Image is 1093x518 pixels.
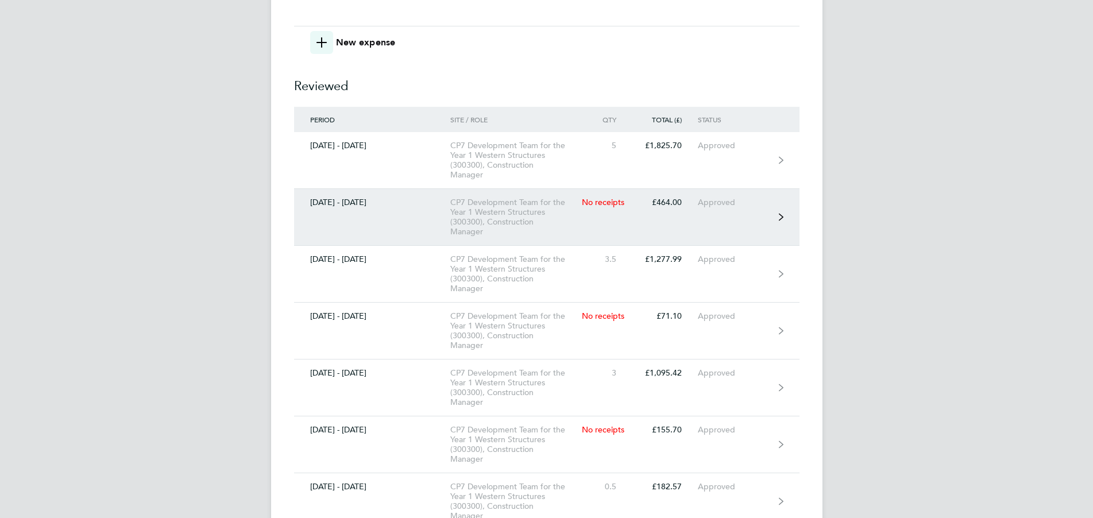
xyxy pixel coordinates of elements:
[698,482,768,492] div: Approved
[294,132,800,189] a: [DATE] - [DATE]CP7 Development Team for the Year 1 Western Structures (300300), Construction Mana...
[294,311,451,321] div: [DATE] - [DATE]
[294,303,800,359] a: [DATE] - [DATE]CP7 Development Team for the Year 1 Western Structures (300300), Construction Mana...
[294,189,800,246] a: [DATE] - [DATE]CP7 Development Team for the Year 1 Western Structures (300300), Construction Mana...
[450,368,582,407] div: CP7 Development Team for the Year 1 Western Structures (300300), Construction Manager
[582,115,632,123] div: Qty
[294,359,800,416] a: [DATE] - [DATE]CP7 Development Team for the Year 1 Western Structures (300300), Construction Mana...
[294,482,451,492] div: [DATE] - [DATE]
[450,141,582,180] div: CP7 Development Team for the Year 1 Western Structures (300300), Construction Manager
[698,254,768,264] div: Approved
[698,115,768,123] div: Status
[582,254,632,264] div: 3.5
[582,141,632,150] div: 5
[294,368,451,378] div: [DATE] - [DATE]
[294,246,800,303] a: [DATE] - [DATE]CP7 Development Team for the Year 1 Western Structures (300300), Construction Mana...
[294,254,451,264] div: [DATE] - [DATE]
[632,198,698,207] div: £464.00
[698,198,768,207] div: Approved
[450,254,582,293] div: CP7 Development Team for the Year 1 Western Structures (300300), Construction Manager
[310,31,396,54] button: New expense
[450,198,582,237] div: CP7 Development Team for the Year 1 Western Structures (300300), Construction Manager
[582,368,632,378] div: 3
[632,141,698,150] div: £1,825.70
[698,141,768,150] div: Approved
[632,482,698,492] div: £182.57
[632,311,698,321] div: £71.10
[632,425,698,435] div: £155.70
[582,425,632,435] div: No receipts
[310,115,335,124] span: Period
[294,425,451,435] div: [DATE] - [DATE]
[698,311,768,321] div: Approved
[632,254,698,264] div: £1,277.99
[294,416,800,473] a: [DATE] - [DATE]CP7 Development Team for the Year 1 Western Structures (300300), Construction Mana...
[336,36,396,49] span: New expense
[632,115,698,123] div: Total (£)
[582,311,632,321] div: No receipts
[698,368,768,378] div: Approved
[450,115,582,123] div: Site / Role
[450,311,582,350] div: CP7 Development Team for the Year 1 Western Structures (300300), Construction Manager
[294,198,451,207] div: [DATE] - [DATE]
[582,482,632,492] div: 0.5
[582,198,632,207] div: No receipts
[294,54,800,107] h2: Reviewed
[632,368,698,378] div: £1,095.42
[698,425,768,435] div: Approved
[294,141,451,150] div: [DATE] - [DATE]
[450,425,582,464] div: CP7 Development Team for the Year 1 Western Structures (300300), Construction Manager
